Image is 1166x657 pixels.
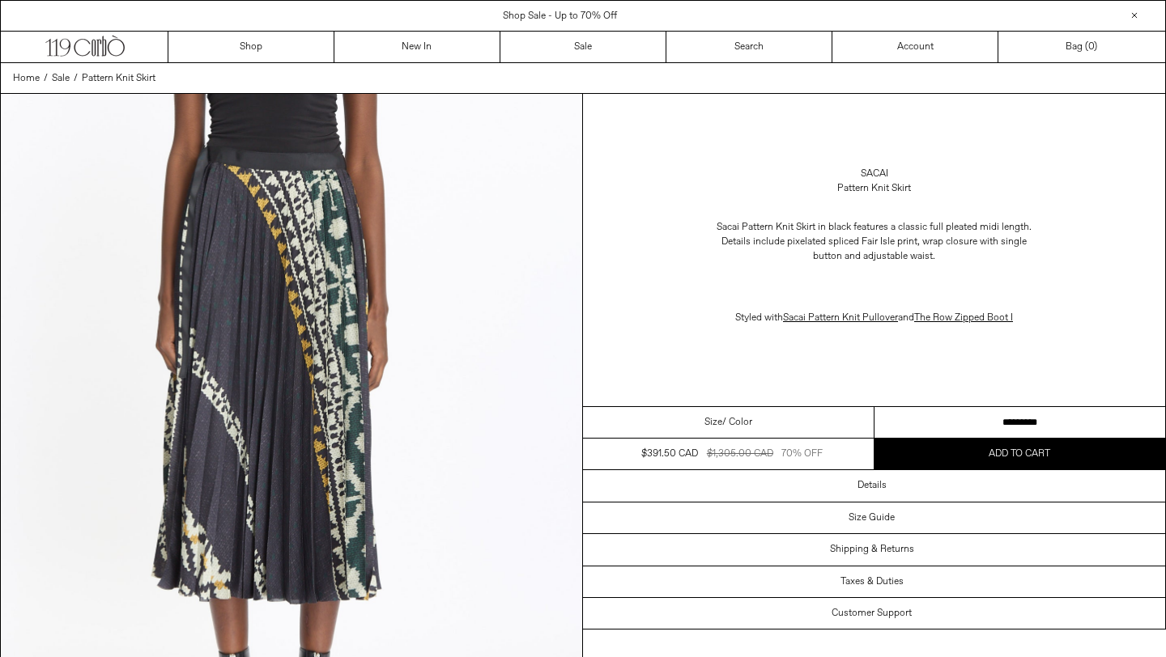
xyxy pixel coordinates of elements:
span: Add to cart [989,447,1050,460]
span: ) [1088,40,1097,54]
a: Sacai Pattern Knit Pullover [783,312,898,324]
span: / [44,71,48,86]
div: $1,305.00 CAD [707,447,773,461]
span: / Color [722,415,752,430]
h3: Shipping & Returns [830,544,914,555]
span: / [74,71,78,86]
span: Styled with and [735,312,1013,324]
span: Sale [52,72,70,85]
div: 70% OFF [781,447,823,461]
a: Sacai [861,167,888,181]
button: Add to cart [874,439,1166,469]
span: Size [704,415,722,430]
div: Pattern Knit Skirt [837,181,911,196]
a: The Row Zipped Boot I [914,312,1013,324]
span: Home [13,72,40,85]
a: Shop Sale - Up to 70% Off [503,10,617,23]
a: Sale [52,71,70,86]
span: Pattern Knit Skirt [82,72,155,85]
h3: Customer Support [832,608,912,619]
div: $391.50 CAD [641,447,698,461]
a: Pattern Knit Skirt [82,71,155,86]
h3: Details [857,480,887,491]
a: Bag () [998,32,1164,62]
span: 0 [1088,40,1094,53]
a: Home [13,71,40,86]
a: New In [334,32,500,62]
a: Search [666,32,832,62]
h3: Taxes & Duties [840,576,904,587]
a: Account [832,32,998,62]
p: Sacai Pattern Knit Skirt in black features a classic full pleated midi length. Details include pi... [713,212,1036,272]
a: Sale [500,32,666,62]
h3: Size Guide [849,512,895,523]
a: Shop [168,32,334,62]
